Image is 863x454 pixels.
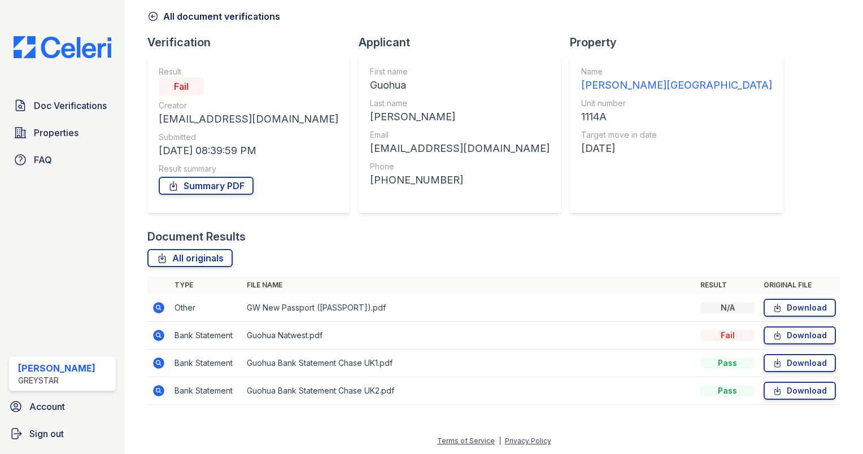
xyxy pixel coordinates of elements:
[159,163,338,174] div: Result summary
[9,121,116,144] a: Properties
[170,322,242,350] td: Bank Statement
[159,143,338,159] div: [DATE] 08:39:59 PM
[147,34,359,50] div: Verification
[370,172,550,188] div: [PHONE_NUMBER]
[242,377,696,405] td: Guohua Bank Statement Chase UK2.pdf
[5,395,120,418] a: Account
[581,66,772,93] a: Name [PERSON_NAME][GEOGRAPHIC_DATA]
[700,385,755,396] div: Pass
[696,276,759,294] th: Result
[29,427,64,440] span: Sign out
[437,436,495,445] a: Terms of Service
[759,276,840,294] th: Original file
[505,436,551,445] a: Privacy Policy
[5,36,120,58] img: CE_Logo_Blue-a8612792a0a2168367f1c8372b55b34899dd931a85d93a1a3d3e32e68fde9ad4.png
[170,350,242,377] td: Bank Statement
[370,129,550,141] div: Email
[34,153,52,167] span: FAQ
[764,299,836,317] a: Download
[18,375,95,386] div: Greystar
[242,276,696,294] th: File name
[764,382,836,400] a: Download
[9,149,116,171] a: FAQ
[700,302,755,313] div: N/A
[159,177,254,195] a: Summary PDF
[764,326,836,344] a: Download
[370,98,550,109] div: Last name
[370,109,550,125] div: [PERSON_NAME]
[159,66,338,77] div: Result
[370,141,550,156] div: [EMAIL_ADDRESS][DOMAIN_NAME]
[581,129,772,141] div: Target move in date
[18,361,95,375] div: [PERSON_NAME]
[159,77,204,95] div: Fail
[147,229,246,245] div: Document Results
[9,94,116,117] a: Doc Verifications
[581,109,772,125] div: 1114A
[170,294,242,322] td: Other
[581,98,772,109] div: Unit number
[581,66,772,77] div: Name
[170,377,242,405] td: Bank Statement
[700,357,755,369] div: Pass
[242,294,696,322] td: GW New Passport ([PASSPORT]).pdf
[570,34,792,50] div: Property
[764,354,836,372] a: Download
[581,77,772,93] div: [PERSON_NAME][GEOGRAPHIC_DATA]
[242,350,696,377] td: Guohua Bank Statement Chase UK1.pdf
[159,132,338,143] div: Submitted
[159,111,338,127] div: [EMAIL_ADDRESS][DOMAIN_NAME]
[147,10,280,23] a: All document verifications
[370,161,550,172] div: Phone
[370,77,550,93] div: Guohua
[147,249,233,267] a: All originals
[499,436,501,445] div: |
[170,276,242,294] th: Type
[242,322,696,350] td: Guohua Natwest.pdf
[370,66,550,77] div: First name
[29,400,65,413] span: Account
[34,126,79,139] span: Properties
[34,99,107,112] span: Doc Verifications
[700,330,755,341] div: Fail
[159,100,338,111] div: Creator
[5,422,120,445] a: Sign out
[581,141,772,156] div: [DATE]
[359,34,570,50] div: Applicant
